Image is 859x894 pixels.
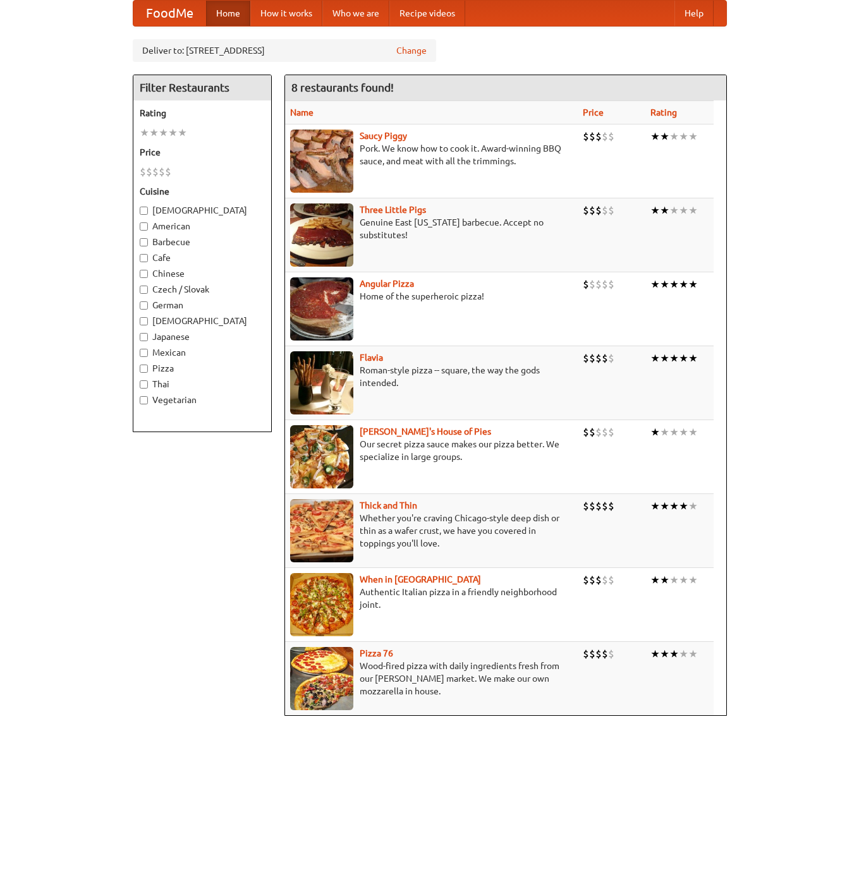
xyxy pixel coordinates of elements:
[133,1,206,26] a: FoodMe
[650,107,677,118] a: Rating
[360,279,414,289] a: Angular Pizza
[608,277,614,291] li: $
[602,203,608,217] li: $
[360,205,426,215] a: Three Little Pigs
[660,647,669,661] li: ★
[650,130,660,143] li: ★
[140,396,148,404] input: Vegetarian
[650,499,660,513] li: ★
[669,203,679,217] li: ★
[290,216,573,241] p: Genuine East [US_STATE] barbecue. Accept no substitutes!
[140,378,265,390] label: Thai
[660,277,669,291] li: ★
[140,394,265,406] label: Vegetarian
[290,364,573,389] p: Roman-style pizza -- square, the way the gods intended.
[140,146,265,159] h5: Price
[679,499,688,513] li: ★
[206,1,250,26] a: Home
[650,425,660,439] li: ★
[133,75,271,100] h4: Filter Restaurants
[140,126,149,140] li: ★
[140,251,265,264] label: Cafe
[608,130,614,143] li: $
[674,1,714,26] a: Help
[583,277,589,291] li: $
[146,165,152,179] li: $
[608,573,614,587] li: $
[360,353,383,363] a: Flavia
[322,1,389,26] a: Who we are
[140,254,148,262] input: Cafe
[360,500,417,510] a: Thick and Thin
[660,351,669,365] li: ★
[660,573,669,587] li: ★
[140,267,265,280] label: Chinese
[140,238,148,246] input: Barbecue
[290,351,353,414] img: flavia.jpg
[583,351,589,365] li: $
[595,130,602,143] li: $
[290,647,353,710] img: pizza76.jpg
[589,277,595,291] li: $
[133,39,436,62] div: Deliver to: [STREET_ADDRESS]
[650,573,660,587] li: ★
[159,126,168,140] li: ★
[589,130,595,143] li: $
[608,351,614,365] li: $
[140,333,148,341] input: Japanese
[583,107,604,118] a: Price
[290,499,353,562] img: thick.jpg
[250,1,322,26] a: How it works
[669,130,679,143] li: ★
[396,44,427,57] a: Change
[595,647,602,661] li: $
[669,499,679,513] li: ★
[688,277,698,291] li: ★
[290,573,353,636] img: wheninrome.jpg
[660,130,669,143] li: ★
[140,349,148,357] input: Mexican
[679,203,688,217] li: ★
[679,277,688,291] li: ★
[608,499,614,513] li: $
[660,203,669,217] li: ★
[290,203,353,267] img: littlepigs.jpg
[140,270,148,278] input: Chinese
[602,647,608,661] li: $
[360,648,393,658] a: Pizza 76
[178,126,187,140] li: ★
[583,647,589,661] li: $
[602,351,608,365] li: $
[291,82,394,94] ng-pluralize: 8 restaurants found!
[140,207,148,215] input: [DEMOGRAPHIC_DATA]
[360,574,481,584] a: When in [GEOGRAPHIC_DATA]
[595,277,602,291] li: $
[602,277,608,291] li: $
[140,283,265,296] label: Czech / Slovak
[608,203,614,217] li: $
[149,126,159,140] li: ★
[589,499,595,513] li: $
[589,647,595,661] li: $
[602,573,608,587] li: $
[669,351,679,365] li: ★
[602,499,608,513] li: $
[140,365,148,373] input: Pizza
[688,499,698,513] li: ★
[360,131,407,141] a: Saucy Piggy
[140,346,265,359] label: Mexican
[669,425,679,439] li: ★
[602,130,608,143] li: $
[140,301,148,310] input: German
[688,647,698,661] li: ★
[140,236,265,248] label: Barbecue
[589,425,595,439] li: $
[165,165,171,179] li: $
[595,425,602,439] li: $
[140,286,148,294] input: Czech / Slovak
[140,299,265,311] label: German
